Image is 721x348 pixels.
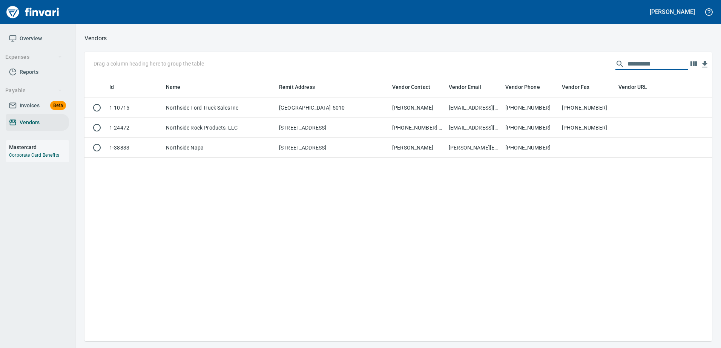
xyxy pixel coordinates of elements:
td: [STREET_ADDRESS] [276,118,389,138]
span: Vendor Fax [562,82,600,92]
td: Northside Ford Truck Sales Inc [163,98,276,118]
span: Vendors [20,118,40,127]
span: Name [166,82,190,92]
span: Vendor URL [618,82,657,92]
td: 1-10715 [106,98,163,118]
td: [PERSON_NAME][EMAIL_ADDRESS][DOMAIN_NAME] [446,138,502,158]
h5: [PERSON_NAME] [650,8,695,16]
button: Expenses [2,50,65,64]
span: Vendor Phone [505,82,550,92]
td: [PHONE_NUMBER] [502,98,559,118]
td: [PHONE_NUMBER] [502,118,559,138]
span: Vendor Email [449,82,482,92]
span: Beta [50,101,66,110]
a: Vendors [6,114,69,131]
td: [PHONE_NUMBER] CORPORATE [389,118,446,138]
span: Vendor URL [618,82,647,92]
span: Id [109,82,124,92]
button: [PERSON_NAME] [648,6,697,18]
span: Vendor Contact [392,82,430,92]
span: Overview [20,34,42,43]
td: [PHONE_NUMBER] [559,98,615,118]
td: [PERSON_NAME] [389,98,446,118]
td: [PHONE_NUMBER] [559,118,615,138]
span: Payable [5,86,62,95]
td: [PHONE_NUMBER] [502,138,559,158]
td: 1-38833 [106,138,163,158]
span: Name [166,82,181,92]
p: Drag a column heading here to group the table [94,60,204,67]
span: Remit Address [279,82,325,92]
button: Download table [699,59,710,70]
td: [PERSON_NAME] [389,138,446,158]
span: Remit Address [279,82,315,92]
span: Vendor Contact [392,82,440,92]
button: Choose columns to display [688,58,699,70]
h6: Mastercard [9,143,69,151]
td: [EMAIL_ADDRESS][DOMAIN_NAME] [446,98,502,118]
td: 1-24472 [106,118,163,138]
button: Payable [2,84,65,98]
td: Northside Rock Products, LLC [163,118,276,138]
a: Reports [6,64,69,81]
span: Reports [20,67,38,77]
nav: breadcrumb [84,34,107,43]
td: Northside Napa [163,138,276,158]
a: Overview [6,30,69,47]
span: Vendor Email [449,82,491,92]
p: Vendors [84,34,107,43]
td: [GEOGRAPHIC_DATA]-5010 [276,98,389,118]
td: [EMAIL_ADDRESS][DOMAIN_NAME] [446,118,502,138]
span: Expenses [5,52,62,62]
a: Corporate Card Benefits [9,153,59,158]
a: InvoicesBeta [6,97,69,114]
img: Finvari [5,3,61,21]
span: Vendor Phone [505,82,540,92]
span: Id [109,82,114,92]
span: Invoices [20,101,40,110]
td: [STREET_ADDRESS] [276,138,389,158]
span: Vendor Fax [562,82,590,92]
